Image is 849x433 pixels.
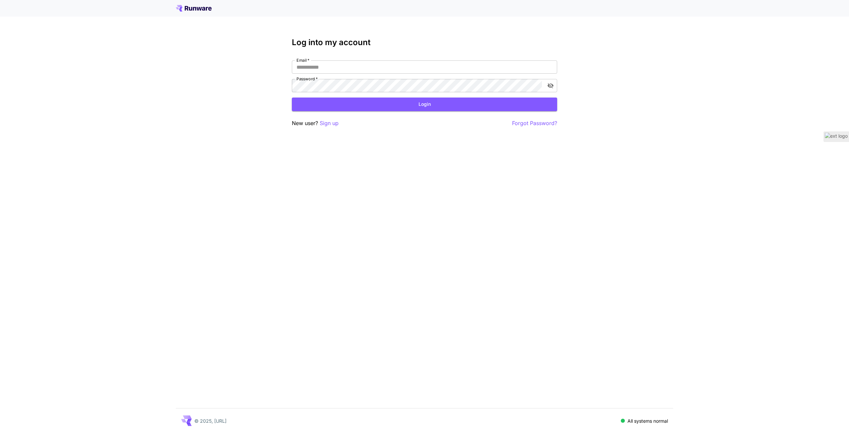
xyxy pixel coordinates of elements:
[292,38,557,47] h3: Log into my account
[292,98,557,111] button: Login
[512,119,557,127] button: Forgot Password?
[320,119,339,127] button: Sign up
[292,119,339,127] p: New user?
[545,80,556,92] button: toggle password visibility
[296,76,318,82] label: Password
[296,57,309,63] label: Email
[627,417,668,424] p: All systems normal
[194,417,227,424] p: © 2025, [URL]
